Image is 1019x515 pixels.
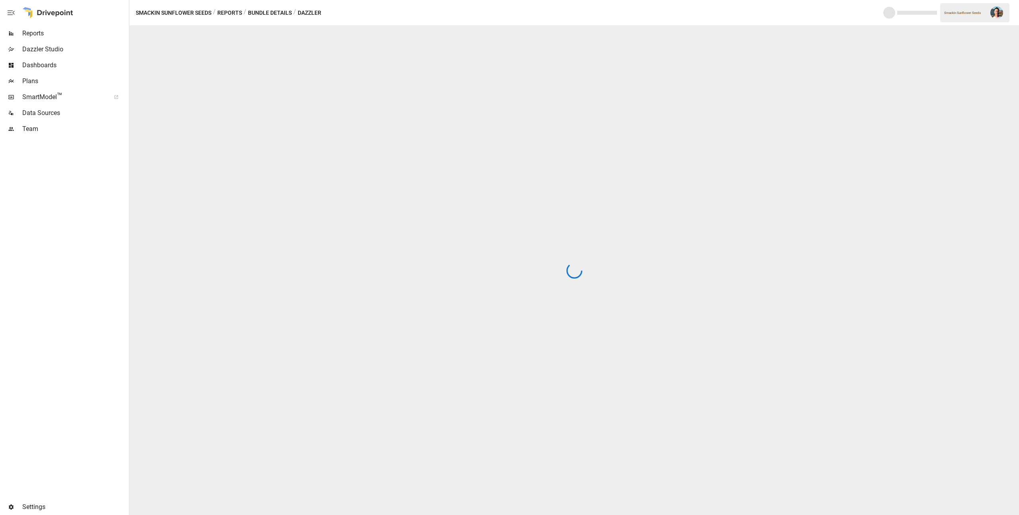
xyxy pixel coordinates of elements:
span: ™ [57,91,62,101]
span: Data Sources [22,108,127,118]
span: SmartModel [22,92,105,102]
span: Dashboards [22,60,127,70]
span: Plans [22,76,127,86]
button: Reports [217,8,242,18]
div: / [213,8,216,18]
span: Reports [22,29,127,38]
div: / [244,8,246,18]
button: Smackin Sunflower Seeds [136,8,211,18]
span: Settings [22,502,127,512]
span: Dazzler Studio [22,45,127,54]
button: Bundle Details [248,8,292,18]
div: Smackin Sunflower Seeds [944,11,986,15]
div: / [293,8,296,18]
span: Team [22,124,127,134]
